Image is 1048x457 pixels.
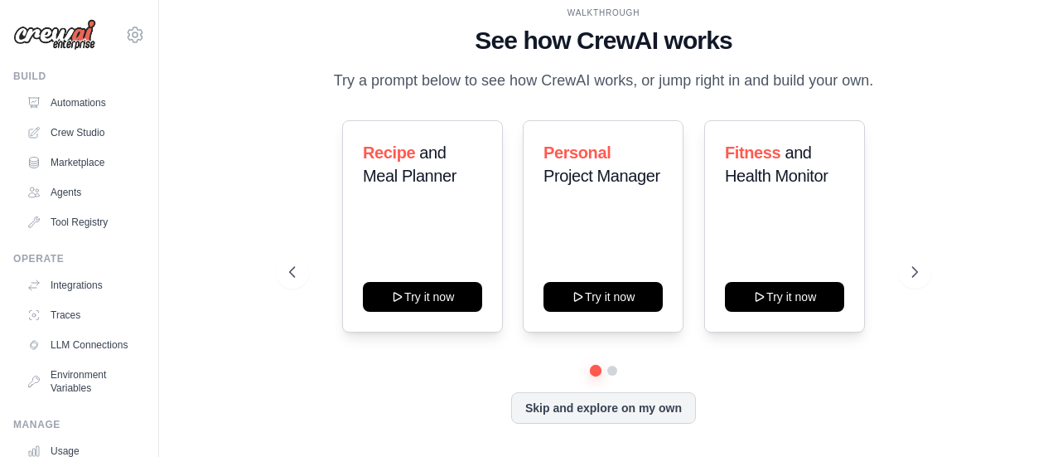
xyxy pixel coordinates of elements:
div: WALKTHROUGH [289,7,918,19]
span: Recipe [363,143,415,162]
a: Environment Variables [20,362,145,401]
iframe: Chat Widget [965,377,1048,457]
span: Personal [543,143,611,162]
span: and Health Monitor [725,143,828,185]
button: Try it now [363,282,482,312]
a: LLM Connections [20,332,145,358]
h1: See how CrewAI works [289,26,918,56]
span: Project Manager [543,167,660,185]
p: Try a prompt below to see how CrewAI works, or jump right in and build your own. [326,69,882,93]
a: Agents [20,179,145,206]
a: Traces [20,302,145,328]
a: Integrations [20,272,145,299]
div: Build [13,70,145,83]
img: Logo [13,19,96,51]
a: Tool Registry [20,209,145,236]
button: Try it now [725,282,844,312]
a: Automations [20,90,145,116]
button: Try it now [543,282,663,312]
span: Fitness [725,143,780,162]
a: Crew Studio [20,119,145,146]
a: Marketplace [20,149,145,176]
span: and Meal Planner [363,143,456,185]
div: Operate [13,252,145,265]
button: Skip and explore on my own [511,392,696,424]
div: Manage [13,418,145,431]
